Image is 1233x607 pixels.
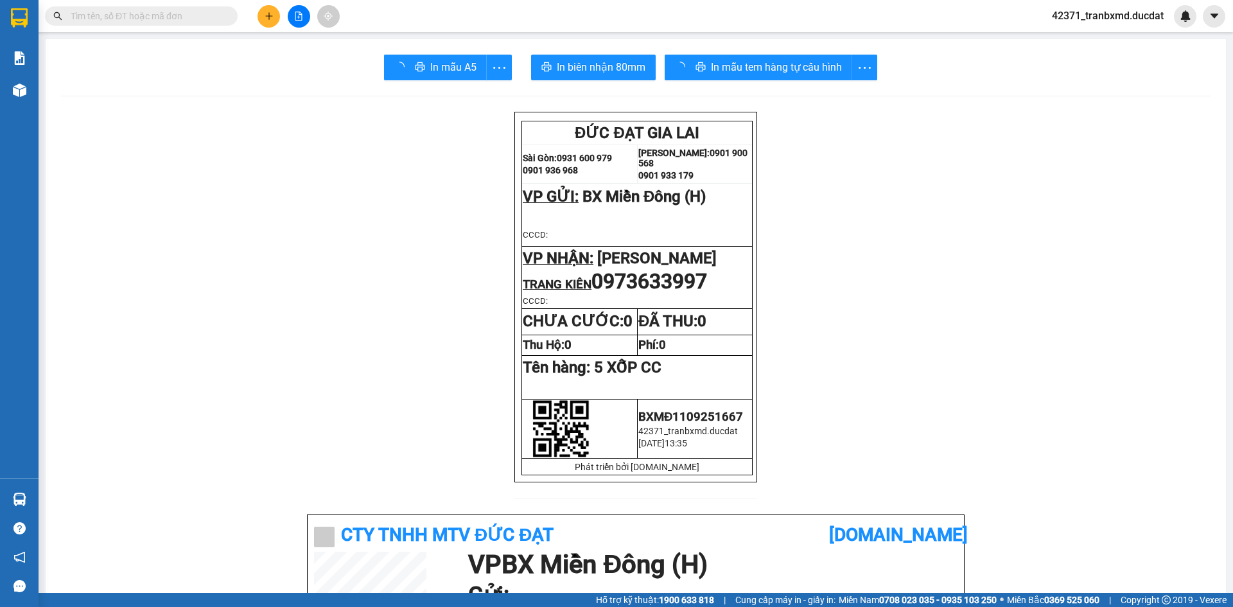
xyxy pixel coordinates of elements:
span: CCCD: [523,230,548,240]
span: VP NHẬN: [523,249,593,267]
span: 0973633997 [591,269,707,294]
span: message [13,580,26,592]
img: warehouse-icon [13,493,26,506]
strong: 0369 525 060 [1044,595,1099,605]
span: BXMĐ1109251667 [638,410,743,424]
span: search [53,12,62,21]
td: Phát triển bởi [DOMAIN_NAME] [522,459,753,475]
span: [DATE] [638,438,665,448]
span: In mẫu tem hàng tự cấu hình [711,59,842,75]
span: loading [675,62,690,72]
span: caret-down [1209,10,1220,22]
button: file-add [288,5,310,28]
span: notification [13,551,26,563]
img: warehouse-icon [13,84,26,97]
strong: 0901 933 179 [638,170,694,180]
span: more [852,60,877,76]
button: caret-down [1203,5,1225,28]
strong: 0901 936 968 [523,165,578,175]
span: printer [415,62,425,74]
span: 42371_tranbxmd.ducdat [638,426,738,436]
button: more [486,55,512,80]
strong: 1900 633 818 [659,595,714,605]
span: BX Miền Đông (H) [582,188,706,206]
span: TRANG KIÊN [523,277,591,292]
button: aim [317,5,340,28]
strong: 0931 600 979 [557,153,612,163]
strong: [PERSON_NAME]: [638,148,710,158]
button: printerIn mẫu A5 [384,55,487,80]
button: printerIn mẫu tem hàng tự cấu hình [665,55,852,80]
strong: Thu Hộ: [523,338,572,352]
b: CTy TNHH MTV ĐỨC ĐẠT [341,524,554,545]
span: ⚪️ [1000,597,1004,603]
span: 0 [564,338,572,352]
span: | [724,593,726,607]
span: In mẫu A5 [430,59,477,75]
span: CCCD: [523,296,548,306]
img: qr-code [532,400,590,457]
img: icon-new-feature [1180,10,1191,22]
span: Cung cấp máy in - giấy in: [735,593,835,607]
span: copyright [1162,595,1171,604]
b: [DOMAIN_NAME] [829,524,968,545]
input: Tìm tên, số ĐT hoặc mã đơn [71,9,222,23]
strong: 0708 023 035 - 0935 103 250 [879,595,997,605]
span: Hỗ trợ kỹ thuật: [596,593,714,607]
span: Miền Bắc [1007,593,1099,607]
span: 0 [697,312,706,330]
span: plus [265,12,274,21]
span: VP GỬI: [523,188,579,206]
strong: 0901 900 568 [638,148,748,168]
button: printerIn biên nhận 80mm [531,55,656,80]
button: more [852,55,877,80]
span: 13:35 [665,438,687,448]
span: 0 [659,338,666,352]
strong: Phí: [638,338,666,352]
button: plus [258,5,280,28]
span: question-circle [13,522,26,534]
span: printer [541,62,552,74]
span: ĐỨC ĐẠT GIA LAI [575,124,699,142]
span: 5 XỐP CC [594,358,661,376]
img: solution-icon [13,51,26,65]
span: | [1109,593,1111,607]
span: 42371_tranbxmd.ducdat [1042,8,1174,24]
span: Miền Nam [839,593,997,607]
span: printer [695,62,706,74]
span: aim [324,12,333,21]
span: [PERSON_NAME] [597,249,717,267]
h1: VP BX Miền Đông (H) [468,552,951,577]
span: Tên hàng: [523,358,661,376]
span: loading [394,62,410,72]
img: logo-vxr [11,8,28,28]
span: 0 [624,312,633,330]
strong: ĐÃ THU: [638,312,706,330]
strong: CHƯA CƯỚC: [523,312,633,330]
span: more [487,60,511,76]
span: In biên nhận 80mm [557,59,645,75]
span: file-add [294,12,303,21]
strong: Sài Gòn: [523,153,557,163]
